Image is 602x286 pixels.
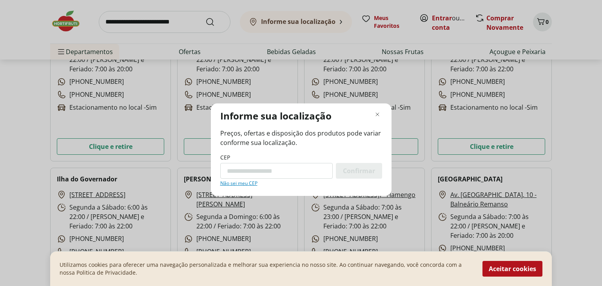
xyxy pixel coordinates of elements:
button: Aceitar cookies [482,261,542,277]
label: CEP [220,154,230,161]
span: Confirmar [343,168,375,174]
span: Preços, ofertas e disposição dos produtos pode variar conforme sua localização. [220,129,382,147]
a: Não sei meu CEP [220,180,257,186]
p: Informe sua localização [220,110,332,122]
button: Fechar modal de regionalização [373,110,382,119]
p: Utilizamos cookies para oferecer uma navegação personalizada e melhorar sua experiencia no nosso ... [60,261,473,277]
div: Modal de regionalização [211,103,392,196]
button: Confirmar [336,163,382,179]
